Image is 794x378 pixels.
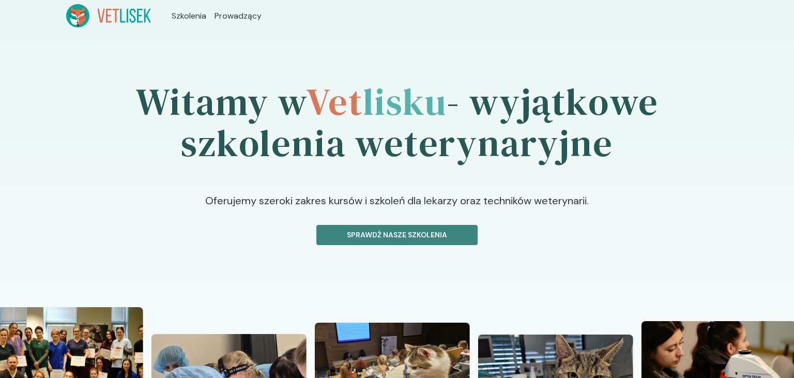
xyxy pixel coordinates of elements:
[363,76,447,127] span: lisku
[215,10,262,22] a: Prowadzący
[306,76,362,127] span: Vet
[132,193,662,225] p: Oferujemy szeroki zakres kursów i szkoleń dla lekarzy oraz techników weterynarii.
[66,52,728,193] h1: Witamy w - wyjątkowe szkolenia weterynaryjne
[316,225,478,245] button: Sprawdź nasze szkolenia
[325,230,469,240] p: Sprawdź nasze szkolenia
[172,10,206,22] a: Szkolenia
